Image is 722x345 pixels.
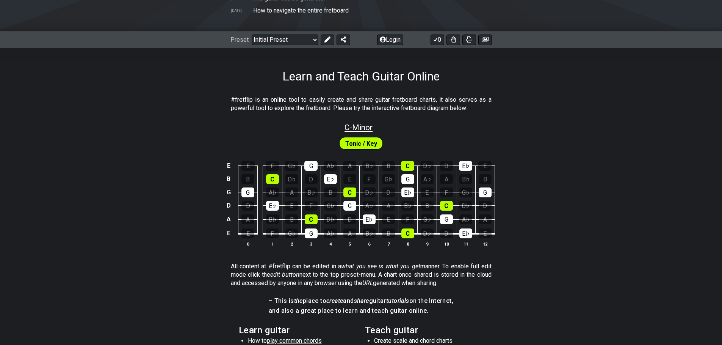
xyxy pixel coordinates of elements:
[241,228,254,238] div: E
[382,161,395,171] div: B
[440,187,453,197] div: F
[462,35,476,45] button: Print
[479,228,492,238] div: E
[459,228,472,238] div: E♭
[363,214,376,224] div: E♭
[285,228,298,238] div: G♭
[238,240,258,248] th: 0
[301,240,321,248] th: 3
[401,228,414,238] div: C
[343,214,356,224] div: D
[305,187,318,197] div: B♭
[341,263,420,270] em: what you see is what you get
[304,161,318,171] div: G
[401,161,414,171] div: C
[241,201,254,211] div: D
[267,337,322,344] span: play common chords
[421,214,434,224] div: G♭
[252,35,318,45] select: Preset
[266,228,279,238] div: F
[285,187,298,197] div: A
[345,123,373,132] span: C - Minor
[459,174,472,184] div: B♭
[266,174,279,184] div: C
[382,201,395,211] div: A
[440,228,453,238] div: D
[437,240,456,248] th: 10
[224,159,233,172] td: E
[459,161,472,171] div: E♭
[401,187,414,197] div: E♭
[253,6,349,14] td: How to navigate the entire fretboard
[401,201,414,211] div: B♭
[270,271,299,278] em: edit button
[362,161,376,171] div: B♭
[231,96,492,113] p: #fretflip is an online tool to easily create and share guitar fretboard charts, it also serves as...
[285,201,298,211] div: E
[263,240,282,248] th: 1
[241,161,255,171] div: E
[440,201,453,211] div: C
[324,174,337,184] div: E♭
[421,187,434,197] div: E
[241,174,254,184] div: B
[479,174,492,184] div: B
[282,69,440,83] h1: Learn and Teach Guitar Online
[324,161,337,171] div: A♭
[459,214,472,224] div: A♭
[266,214,279,224] div: B♭
[398,240,417,248] th: 8
[241,214,254,224] div: A
[269,307,453,315] h4: and also a great place to learn and teach guitar online.
[440,161,453,171] div: D
[324,201,337,211] div: G♭
[224,199,233,213] td: D
[382,187,395,197] div: D
[282,240,301,248] th: 2
[321,240,340,248] th: 4
[343,187,356,197] div: C
[285,174,298,184] div: D♭
[345,138,377,149] span: First enable full edit mode to edit
[224,212,233,226] td: A
[420,161,434,171] div: D♭
[440,214,453,224] div: G
[362,279,373,287] em: URL
[363,201,376,211] div: A♭
[343,201,356,211] div: G
[266,187,279,197] div: A♭
[459,187,472,197] div: G♭
[230,36,249,43] span: Preset
[359,240,379,248] th: 6
[401,174,414,184] div: G
[343,228,356,238] div: A
[401,214,414,224] div: F
[305,201,318,211] div: F
[479,201,492,211] div: D
[340,240,359,248] th: 5
[324,228,337,238] div: A♭
[230,4,492,16] tr: Note patterns to navigate the entire fretboard
[363,228,376,238] div: B♭
[343,174,356,184] div: E
[305,214,318,224] div: C
[478,161,492,171] div: E
[326,297,343,304] em: create
[440,174,453,184] div: A
[230,6,253,14] td: [DATE]
[324,214,337,224] div: D♭
[377,35,403,45] button: Login
[379,240,398,248] th: 7
[266,201,279,211] div: E♭
[382,174,395,184] div: G♭
[285,161,298,171] div: G♭
[459,201,472,211] div: D♭
[324,187,337,197] div: B
[479,214,492,224] div: A
[231,262,492,288] p: All content at #fretflip can be edited in a manner. To enable full edit mode click the next to th...
[382,214,395,224] div: E
[475,240,495,248] th: 12
[431,35,444,45] button: 0
[386,297,409,304] em: tutorials
[343,161,356,171] div: A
